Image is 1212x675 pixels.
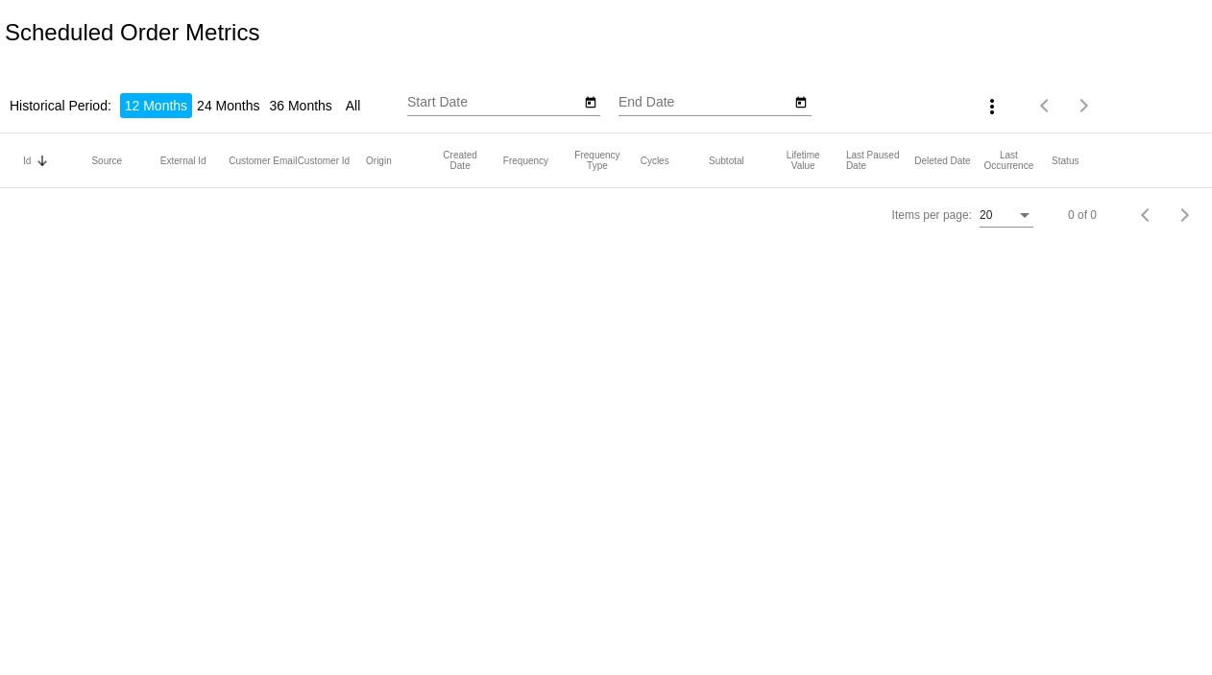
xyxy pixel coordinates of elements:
[1027,86,1065,125] button: Previous page
[341,93,366,118] li: All
[5,93,116,118] li: Historical Period:
[571,150,622,171] button: Change sorting for FrequencyType
[981,95,1004,118] mat-icon: more_vert
[192,93,264,118] li: 24 Months
[641,155,669,166] button: Change sorting for Cycles
[983,150,1034,171] button: Change sorting for LastOccurrenceUtc
[1166,196,1204,234] button: Next page
[791,91,812,111] button: Open calendar
[846,150,914,171] mat-header-cell: Last Paused Date
[980,209,1033,223] mat-select: Items per page:
[892,208,972,222] div: Items per page:
[1052,155,1079,166] button: Change sorting for Status
[777,150,828,171] button: Change sorting for LifetimeValue
[229,156,297,166] mat-header-cell: Customer Email
[120,93,192,118] li: 12 Months
[914,156,982,166] mat-header-cell: Deleted Date
[1068,208,1097,222] div: 0 of 0
[91,156,159,166] mat-header-cell: Source
[980,208,992,222] span: 20
[264,93,336,118] li: 36 Months
[1127,196,1166,234] button: Previous page
[23,155,31,166] button: Change sorting for Id
[618,95,791,110] input: End Date
[709,155,744,166] button: Change sorting for Subtotal
[366,156,434,166] mat-header-cell: Origin
[298,156,366,166] mat-header-cell: Customer Id
[503,155,548,166] button: Change sorting for Frequency
[1065,86,1103,125] button: Next page
[160,155,206,166] button: Change sorting for OriginalExternalId
[580,91,600,111] button: Open calendar
[407,95,580,110] input: Start Date
[434,150,485,171] button: Change sorting for CreatedUtc
[5,19,259,46] h2: Scheduled Order Metrics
